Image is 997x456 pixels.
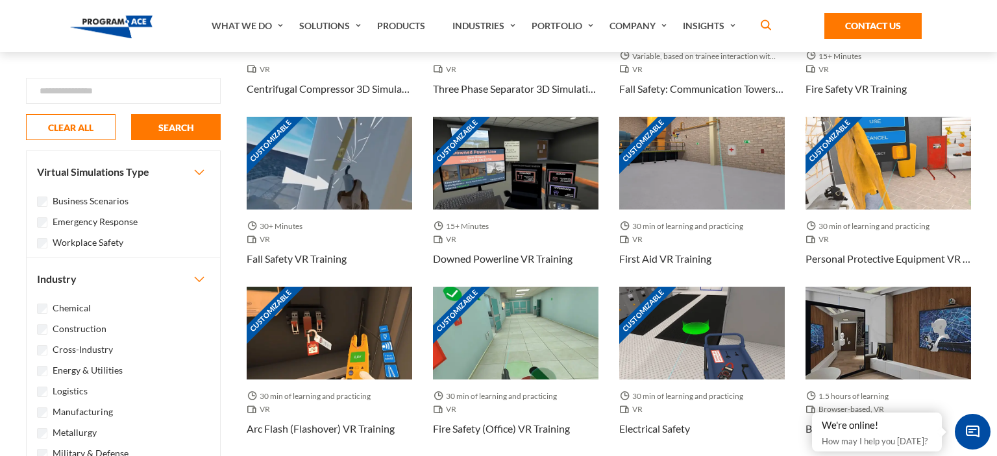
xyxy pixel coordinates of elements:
[806,63,834,76] span: VR
[37,366,47,376] input: Energy & Utilities
[37,217,47,228] input: Emergency Response
[247,117,412,287] a: Customizable Thumbnail - Fall Safety VR Training 30+ Minutes VR Fall Safety VR Training
[433,63,462,76] span: VR
[619,220,748,233] span: 30 min of learning and practicing
[806,117,971,287] a: Customizable Thumbnail - Personal Protective Equipment VR Training 30 min of learning and practic...
[247,233,275,246] span: VR
[27,151,220,193] button: Virtual Simulations Type
[433,220,494,233] span: 15+ Minutes
[37,304,47,314] input: Chemical
[37,407,47,418] input: Manufacturing
[53,301,91,315] label: Chemical
[806,50,867,63] span: 15+ Minutes
[53,342,113,357] label: Cross-Industry
[247,421,395,437] h3: Arc Flash (Flashover) VR Training
[53,426,97,440] label: Metallurgy
[619,403,648,416] span: VR
[619,117,785,287] a: Customizable Thumbnail - First Aid VR Training 30 min of learning and practicing VR First Aid VR ...
[433,233,462,246] span: VR
[70,16,153,38] img: Program-Ace
[247,390,376,403] span: 30 min of learning and practicing
[53,384,88,398] label: Logistics
[822,433,932,449] p: How may I help you [DATE]?
[247,63,275,76] span: VR
[619,233,648,246] span: VR
[433,403,462,416] span: VR
[619,63,648,76] span: VR
[247,220,308,233] span: 30+ Minutes
[806,251,971,267] h3: Personal Protective Equipment VR Training
[619,390,748,403] span: 30 min of learning and practicing
[433,421,570,437] h3: Fire Safety (Office) VR Training
[806,421,928,437] h3: Body language VR Training
[619,251,711,267] h3: First Aid VR Training
[806,220,935,233] span: 30 min of learning and practicing
[53,194,129,208] label: Business Scenarios
[37,197,47,207] input: Business Scenarios
[955,414,991,450] span: Chat Widget
[53,322,106,336] label: Construction
[53,235,123,250] label: Workplace Safety
[619,421,690,437] h3: Electrical Safety
[247,403,275,416] span: VR
[37,345,47,355] input: Cross-Industry
[806,390,894,403] span: 1.5 hours of learning
[433,390,562,403] span: 30 min of learning and practicing
[806,233,834,246] span: VR
[806,81,907,97] h3: Fire Safety VR Training
[247,251,347,267] h3: Fall Safety VR Training
[433,81,598,97] h3: Three Phase Separator 3D Simulation VR Training
[37,387,47,397] input: Logistics
[822,419,932,432] div: We're online!
[53,363,123,378] label: Energy & Utilities
[37,238,47,248] input: Workplace Safety
[433,251,572,267] h3: Downed Powerline VR Training
[619,50,785,63] span: Variable, based on trainee interaction with each section.
[824,13,922,39] a: Contact Us
[806,403,889,416] span: Browser-based, VR
[37,428,47,438] input: Metallurgy
[247,81,412,97] h3: Centrifugal Compressor 3D Simulation VR Training
[53,405,113,419] label: Manufacturing
[619,81,785,97] h3: Fall Safety: Communication Towers VR Training
[26,114,116,140] button: CLEAR ALL
[53,215,138,229] label: Emergency Response
[27,258,220,300] button: Industry
[433,117,598,287] a: Customizable Thumbnail - Downed Powerline VR Training 15+ Minutes VR Downed Powerline VR Training
[37,324,47,335] input: Construction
